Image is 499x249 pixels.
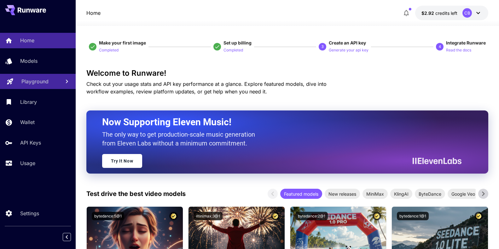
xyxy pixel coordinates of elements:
span: Check out your usage stats and API key performance at a glance. Explore featured models, dive int... [86,81,327,95]
div: Collapse sidebar [67,231,76,243]
button: $2.92162CB [415,6,488,20]
button: Read the docs [446,46,471,54]
button: bytedance:1@1 [397,212,429,220]
div: ByteDance [415,189,445,199]
button: Completed [223,46,243,54]
p: Completed [223,47,243,53]
button: Certified Model – Vetted for best performance and includes a commercial license. [271,212,280,220]
p: Models [20,57,38,65]
span: Make your first image [99,40,146,45]
span: credits left [435,10,457,16]
div: Google Veo [448,189,479,199]
button: Certified Model – Vetted for best performance and includes a commercial license. [373,212,381,220]
p: Completed [99,47,119,53]
span: Google Veo [448,191,479,197]
span: MiniMax [363,191,388,197]
span: Create an API key [329,40,366,45]
button: minimax:3@1 [194,212,223,220]
button: Certified Model – Vetted for best performance and includes a commercial license. [169,212,178,220]
div: Featured models [280,189,322,199]
h2: Now Supporting Eleven Music! [102,116,457,128]
div: CB [462,8,472,18]
p: 3 [322,44,324,50]
a: Home [86,9,101,17]
p: Home [20,37,34,44]
button: bytedance:5@1 [92,212,124,220]
span: $2.92 [421,10,435,16]
span: ByteDance [415,191,445,197]
div: New releases [325,189,360,199]
button: Completed [99,46,119,54]
p: Wallet [20,118,35,126]
p: Usage [20,159,35,167]
span: Set up billing [223,40,252,45]
button: Collapse sidebar [63,233,71,241]
span: New releases [325,191,360,197]
a: Try It Now [102,154,142,168]
p: Test drive the best video models [86,189,186,199]
p: 4 [439,44,441,50]
span: Integrate Runware [446,40,486,45]
p: Generate your api key [329,47,368,53]
p: API Keys [20,139,41,146]
div: MiniMax [363,189,388,199]
p: Library [20,98,37,106]
div: KlingAI [390,189,412,199]
p: Playground [21,78,49,85]
span: Featured models [280,191,322,197]
span: KlingAI [390,191,412,197]
button: Generate your api key [329,46,368,54]
nav: breadcrumb [86,9,101,17]
div: $2.92162 [421,10,457,16]
p: Settings [20,210,39,217]
h3: Welcome to Runware! [86,69,489,78]
button: Certified Model – Vetted for best performance and includes a commercial license. [474,212,483,220]
button: bytedance:2@1 [295,212,328,220]
p: Read the docs [446,47,471,53]
p: The only way to get production-scale music generation from Eleven Labs without a minimum commitment. [102,130,260,148]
